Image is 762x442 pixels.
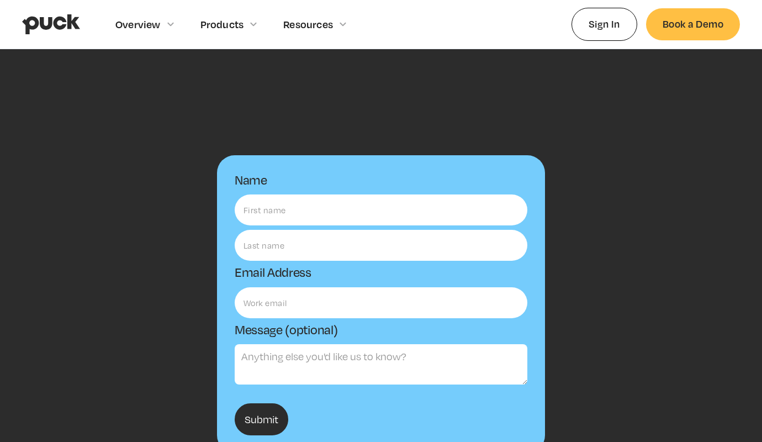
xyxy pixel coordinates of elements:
input: Submit [235,403,288,435]
label: Email Address [235,265,311,280]
label: Message (optional) [235,323,337,337]
div: Overview [115,18,161,30]
input: First name [235,194,527,225]
input: Last name [235,230,527,261]
input: Work email [235,287,527,318]
div: Products [200,18,244,30]
a: Book a Demo [646,8,740,40]
div: Resources [283,18,333,30]
label: Name [235,173,267,187]
a: Sign In [571,8,637,40]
